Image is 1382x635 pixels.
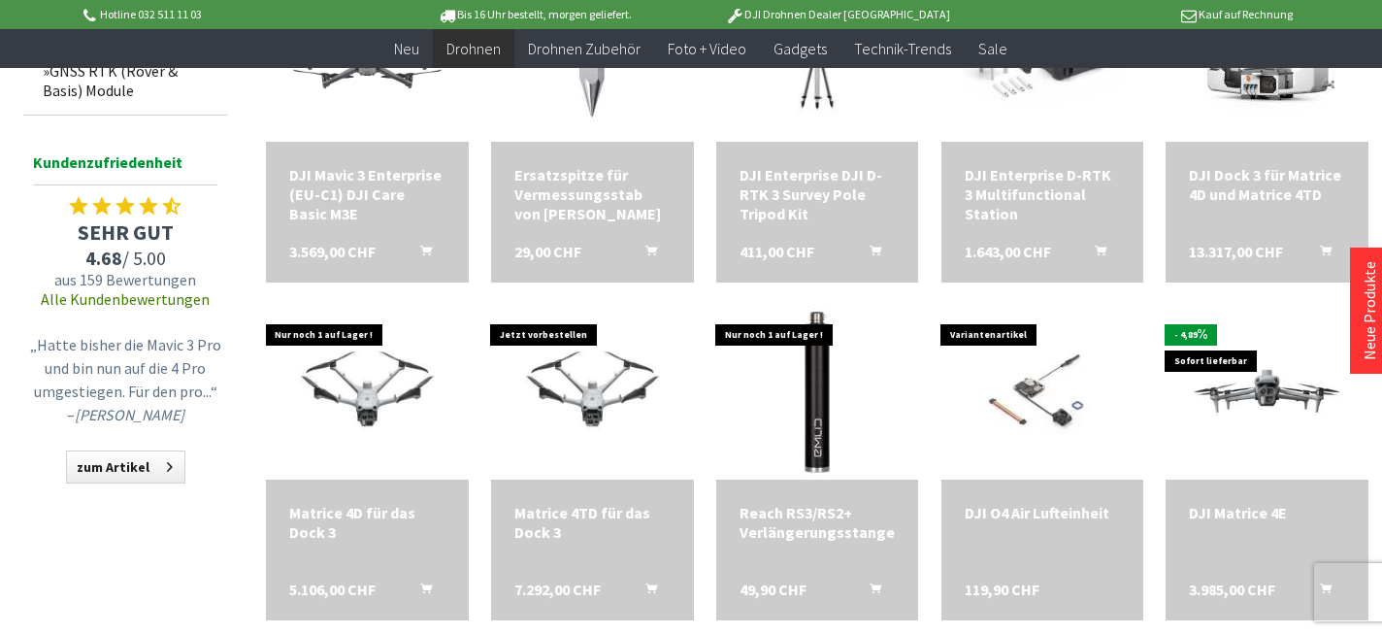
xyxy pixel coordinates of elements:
[965,165,1121,223] div: DJI Enterprise D-RTK 3 Multifunctional Station
[491,317,694,468] img: Matrice 4TD für das Dock 3
[1360,261,1379,360] a: Neue Produkte
[514,242,581,261] span: 29,00 CHF
[965,165,1121,223] a: DJI Enterprise D-RTK 3 Multifunctional Station 1.643,00 CHF In den Warenkorb
[80,3,382,26] p: Hotline 032 511 11 03
[740,580,806,599] span: 49,90 CHF
[23,246,227,270] span: / 5.00
[514,165,671,223] a: Ersatzspitze für Vermessungsstab von [PERSON_NAME] 29,00 CHF In den Warenkorb
[433,29,514,69] a: Drohnen
[989,3,1292,26] p: Kauf auf Rechnung
[740,503,896,542] div: Reach RS3/RS2+ Verlängerungsstange
[622,580,669,605] button: In den Warenkorb
[446,39,501,58] span: Drohnen
[840,29,965,69] a: Technik-Trends
[1189,580,1275,599] span: 3.985,00 CHF
[514,580,601,599] span: 7.292,00 CHF
[686,3,989,26] p: DJI Drohnen Dealer [GEOGRAPHIC_DATA]
[1189,165,1345,204] div: DJI Dock 3 für Matrice 4D und Matrice 4TD
[760,29,840,69] a: Gadgets
[846,242,893,267] button: In den Warenkorb
[965,580,1039,599] span: 119,90 CHF
[1166,335,1368,449] img: DJI Matrice 4E
[289,580,376,599] span: 5.106,00 CHF
[965,29,1021,69] a: Sale
[382,3,685,26] p: Bis 16 Uhr bestellt, morgen geliefert.
[514,29,654,69] a: Drohnen Zubehör
[1189,503,1345,522] div: DJI Matrice 4E
[965,503,1121,522] div: DJI O4 Air Lufteinheit
[654,29,760,69] a: Foto + Video
[514,503,671,542] div: Matrice 4TD für das Dock 3
[1189,242,1283,261] span: 13.317,00 CHF
[85,246,122,270] span: 4.68
[740,503,896,542] a: Reach RS3/RS2+ Verlängerungsstange 49,90 CHF In den Warenkorb
[397,580,444,605] button: In den Warenkorb
[773,39,827,58] span: Gadgets
[41,289,210,309] a: Alle Kundenbewertungen
[965,503,1121,522] a: DJI O4 Air Lufteinheit 119,90 CHF
[622,242,669,267] button: In den Warenkorb
[289,503,445,542] a: Matrice 4D für das Dock 3 5.106,00 CHF In den Warenkorb
[289,165,445,223] a: DJI Mavic 3 Enterprise (EU-C1) DJI Care Basic M3E 3.569,00 CHF In den Warenkorb
[1297,242,1343,267] button: In den Warenkorb
[965,242,1051,261] span: 1.643,00 CHF
[394,39,419,58] span: Neu
[75,405,184,424] em: [PERSON_NAME]
[397,242,444,267] button: In den Warenkorb
[1071,242,1118,267] button: In den Warenkorb
[28,333,222,426] p: „Hatte bisher die Mavic 3 Pro und bin nun auf die 4 Pro umgestiegen. Für den pro...“ –
[740,165,896,223] div: DJI Enterprise DJI D-RTK 3 Survey Pole Tripod Kit
[941,317,1144,468] img: DJI O4 Air Lufteinheit
[33,56,227,105] a: GNSS RTK (Rover & Basis) Module
[740,242,814,261] span: 411,00 CHF
[289,242,376,261] span: 3.569,00 CHF
[854,39,951,58] span: Technik-Trends
[289,503,445,542] div: Matrice 4D für das Dock 3
[23,218,227,246] span: SEHR GUT
[730,305,905,480] img: Reach RS3/RS2+ Verlängerungsstange
[846,580,893,605] button: In den Warenkorb
[1189,165,1345,204] a: DJI Dock 3 für Matrice 4D und Matrice 4TD 13.317,00 CHF In den Warenkorb
[740,165,896,223] a: DJI Enterprise DJI D-RTK 3 Survey Pole Tripod Kit 411,00 CHF In den Warenkorb
[1189,503,1345,522] a: DJI Matrice 4E 3.985,00 CHF In den Warenkorb
[668,39,746,58] span: Foto + Video
[66,451,185,484] a: zum Artikel
[514,165,671,223] div: Ersatzspitze für Vermessungsstab von [PERSON_NAME]
[514,503,671,542] a: Matrice 4TD für das Dock 3 7.292,00 CHF In den Warenkorb
[380,29,433,69] a: Neu
[33,150,217,185] span: Kundenzufriedenheit
[978,39,1007,58] span: Sale
[266,317,469,468] img: Matrice 4D für das Dock 3
[289,165,445,223] div: DJI Mavic 3 Enterprise (EU-C1) DJI Care Basic M3E
[23,270,227,289] span: aus 159 Bewertungen
[1297,580,1343,605] button: In den Warenkorb
[528,39,641,58] span: Drohnen Zubehör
